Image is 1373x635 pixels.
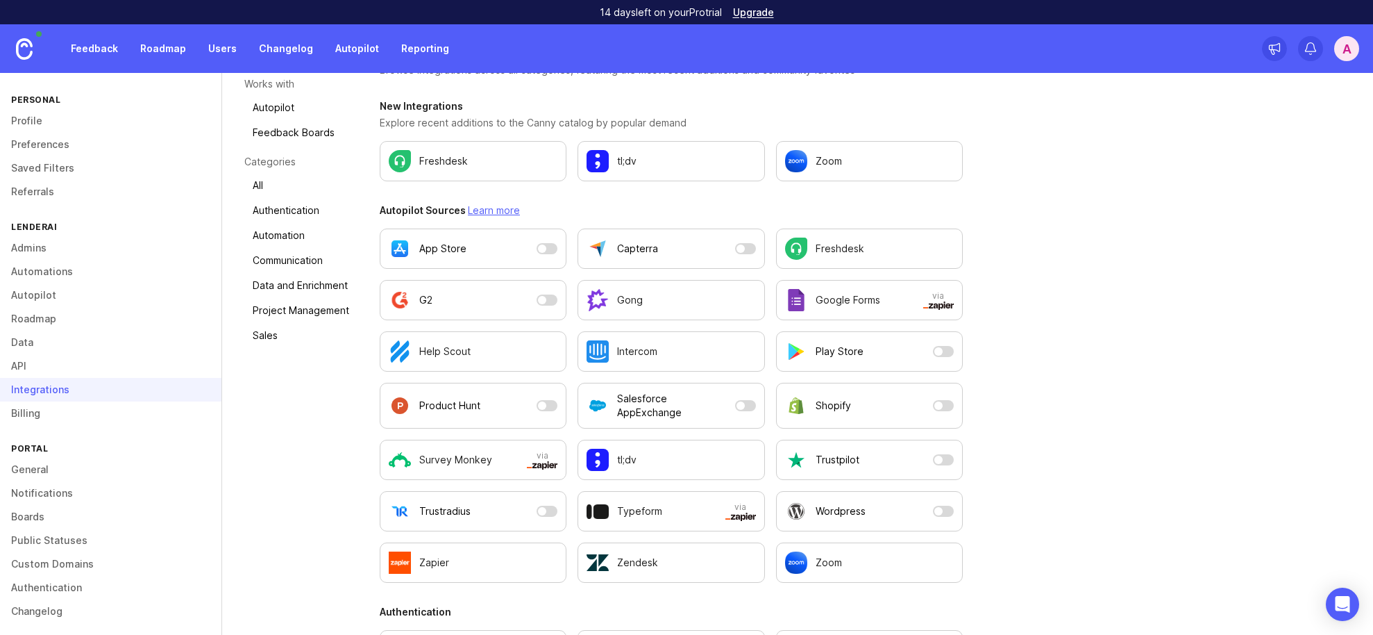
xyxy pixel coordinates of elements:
[578,383,764,429] button: Salesforce AppExchange is currently disabled as an Autopilot data source. Open a modal to adjust ...
[380,440,566,480] a: Configure Survey Monkey in a new tab.
[578,280,764,320] a: Configure Gong settings.
[816,504,866,518] p: Wordpress
[419,345,471,358] p: Help Scout
[244,122,357,144] a: Feedback Boards
[132,36,194,61] a: Roadmap
[600,6,722,19] p: 14 days left on your Pro trial
[578,543,764,583] a: Configure Zendesk settings.
[776,491,963,531] button: Wordpress is currently disabled as an Autopilot data source. Open a modal to adjust settings.
[200,36,245,61] a: Users
[419,154,468,168] p: Freshdesk
[244,199,357,222] a: Authentication
[578,491,764,531] a: Configure Typeform in a new tab.
[527,461,557,470] img: svg+xml;base64,PHN2ZyB3aWR0aD0iNTAwIiBoZWlnaHQ9IjEzNiIgZmlsbD0ibm9uZSIgeG1sbnM9Imh0dHA6Ly93d3cudz...
[380,491,566,531] button: Trustradius is currently disabled as an Autopilot data source. Open a modal to adjust settings.
[244,324,357,347] a: Sales
[62,36,126,61] a: Feedback
[380,141,566,181] a: Configure Freshdesk settings.
[816,242,864,256] p: Freshdesk
[816,556,842,570] p: Zoom
[578,229,764,269] button: Capterra is currently disabled as an Autopilot data source. Open a modal to adjust settings.
[380,543,566,583] a: Configure Zapier in a new tab.
[380,331,566,372] a: Configure Help Scout settings.
[617,392,729,420] p: Salesforce AppExchange
[244,174,357,197] a: All
[617,556,658,570] p: Zendesk
[617,293,643,307] p: Gong
[419,453,492,467] p: Survey Monkey
[327,36,387,61] a: Autopilot
[923,302,954,310] img: svg+xml;base64,PHN2ZyB3aWR0aD0iNTAwIiBoZWlnaHQ9IjEzNiIgZmlsbD0ibm9uZSIgeG1sbnM9Imh0dHA6Ly93d3cudz...
[380,605,963,619] h3: Authentication
[578,440,764,480] a: Configure tl;dv settings.
[617,504,662,518] p: Typeform
[578,331,764,372] a: Configure Intercom settings.
[380,383,566,429] button: Product Hunt is currently disabled as an Autopilot data source. Open a modal to adjust settings.
[527,450,557,470] span: via
[776,543,963,583] a: Configure Zoom settings.
[380,116,963,130] p: Explore recent additions to the Canny catalog by popular demand
[617,345,657,358] p: Intercom
[816,293,880,307] p: Google Forms
[617,154,637,168] p: tl;dv
[776,383,963,429] button: Shopify is currently disabled as an Autopilot data source. Open a modal to adjust settings.
[776,440,963,480] button: Trustpilot is currently disabled as an Autopilot data source. Open a modal to adjust settings.
[617,242,658,256] p: Capterra
[244,77,357,91] p: Works with
[380,280,566,320] button: G2 is currently disabled as an Autopilot data source. Open a modal to adjust settings.
[816,345,864,358] p: Play Store
[776,141,963,181] a: Configure Zoom settings.
[419,556,449,570] p: Zapier
[380,99,963,113] h3: New Integrations
[380,204,963,217] h3: Autopilot Sources
[419,504,471,518] p: Trustradius
[776,280,963,320] a: Configure Google Forms in a new tab.
[244,249,357,272] a: Communication
[725,502,756,521] span: via
[244,274,357,297] a: Data and Enrichment
[617,453,637,467] p: tl;dv
[1326,588,1359,621] div: Open Intercom Messenger
[468,204,520,216] a: Learn more
[578,141,764,181] a: Configure tl;dv settings.
[816,399,851,413] p: Shopify
[923,290,954,310] span: via
[380,229,566,269] button: App Store is currently disabled as an Autopilot data source. Open a modal to adjust settings.
[725,513,756,521] img: svg+xml;base64,PHN2ZyB3aWR0aD0iNTAwIiBoZWlnaHQ9IjEzNiIgZmlsbD0ibm9uZSIgeG1sbnM9Imh0dHA6Ly93d3cudz...
[393,36,457,61] a: Reporting
[1334,36,1359,61] button: A
[244,299,357,322] a: Project Management
[244,97,357,119] a: Autopilot
[816,453,859,467] p: Trustpilot
[776,229,963,269] a: Configure Freshdesk settings.
[419,293,432,307] p: G2
[816,154,842,168] p: Zoom
[244,224,357,247] a: Automation
[419,242,466,256] p: App Store
[244,155,357,169] p: Categories
[16,38,33,60] img: Canny Home
[733,8,774,17] a: Upgrade
[419,399,480,413] p: Product Hunt
[251,36,321,61] a: Changelog
[776,331,963,372] button: Play Store is currently disabled as an Autopilot data source. Open a modal to adjust settings.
